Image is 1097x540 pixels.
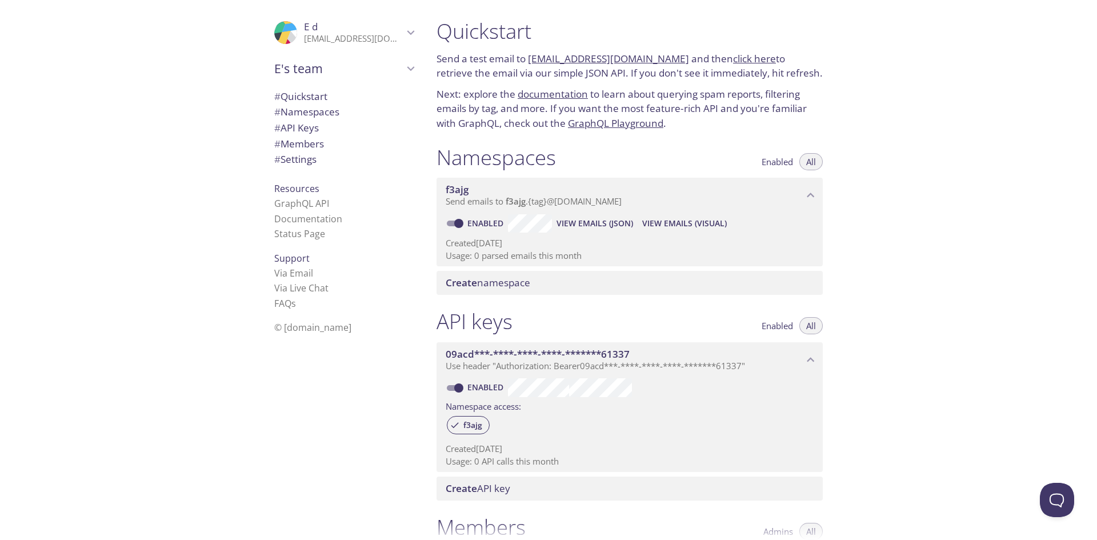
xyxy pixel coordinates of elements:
[274,153,317,166] span: Settings
[446,443,814,455] p: Created [DATE]
[265,54,423,83] div: E's team
[733,52,776,65] a: click here
[274,197,329,210] a: GraphQL API
[638,214,731,233] button: View Emails (Visual)
[304,33,403,45] p: [EMAIL_ADDRESS][DOMAIN_NAME]
[446,195,622,207] span: Send emails to . {tag} @[DOMAIN_NAME]
[437,87,823,131] p: Next: explore the to learn about querying spam reports, filtering emails by tag, and more. If you...
[437,178,823,213] div: f3ajg namespace
[568,117,663,130] a: GraphQL Playground
[274,213,342,225] a: Documentation
[446,482,477,495] span: Create
[446,237,814,249] p: Created [DATE]
[274,137,281,150] span: #
[446,397,521,414] label: Namespace access:
[437,477,823,501] div: Create API Key
[556,217,633,230] span: View Emails (JSON)
[265,89,423,105] div: Quickstart
[446,455,814,467] p: Usage: 0 API calls this month
[274,121,281,134] span: #
[552,214,638,233] button: View Emails (JSON)
[274,90,327,103] span: Quickstart
[518,87,588,101] a: documentation
[437,51,823,81] p: Send a test email to and then to retrieve the email via our simple JSON API. If you don't see it ...
[265,14,423,51] div: E d
[506,195,526,207] span: f3ajg
[446,276,477,289] span: Create
[274,252,310,265] span: Support
[274,105,281,118] span: #
[265,136,423,152] div: Members
[528,52,689,65] a: [EMAIL_ADDRESS][DOMAIN_NAME]
[437,309,513,334] h1: API keys
[642,217,727,230] span: View Emails (Visual)
[437,145,556,170] h1: Namespaces
[291,297,296,310] span: s
[437,514,526,540] h1: Members
[274,267,313,279] a: Via Email
[437,18,823,44] h1: Quickstart
[274,153,281,166] span: #
[265,104,423,120] div: Namespaces
[799,153,823,170] button: All
[274,90,281,103] span: #
[437,271,823,295] div: Create namespace
[274,282,329,294] a: Via Live Chat
[799,317,823,334] button: All
[274,321,351,334] span: © [DOMAIN_NAME]
[446,276,530,289] span: namespace
[304,20,318,33] span: E d
[274,137,324,150] span: Members
[466,382,508,393] a: Enabled
[457,420,489,430] span: f3ajg
[274,182,319,195] span: Resources
[265,120,423,136] div: API Keys
[274,227,325,240] a: Status Page
[446,482,510,495] span: API key
[446,250,814,262] p: Usage: 0 parsed emails this month
[1040,483,1074,517] iframe: Help Scout Beacon - Open
[755,153,800,170] button: Enabled
[274,61,403,77] span: E's team
[274,105,339,118] span: Namespaces
[447,416,490,434] div: f3ajg
[446,183,469,196] span: f3ajg
[755,317,800,334] button: Enabled
[274,297,296,310] a: FAQ
[265,151,423,167] div: Team Settings
[466,218,508,229] a: Enabled
[274,121,319,134] span: API Keys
